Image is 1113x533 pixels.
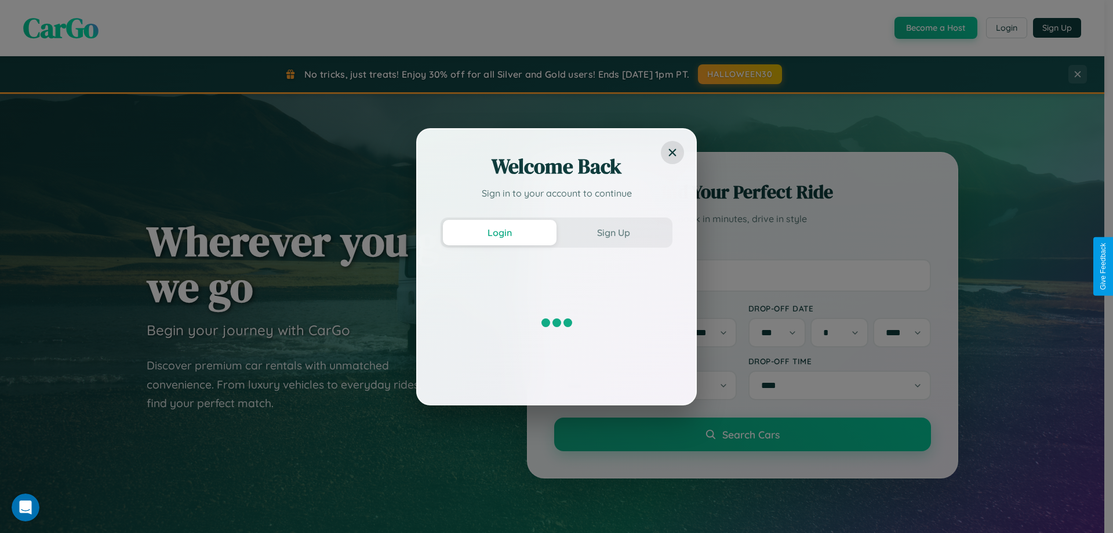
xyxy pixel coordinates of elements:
button: Sign Up [556,220,670,245]
div: Give Feedback [1099,243,1107,290]
button: Login [443,220,556,245]
iframe: Intercom live chat [12,494,39,521]
p: Sign in to your account to continue [441,186,672,200]
h2: Welcome Back [441,153,672,180]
